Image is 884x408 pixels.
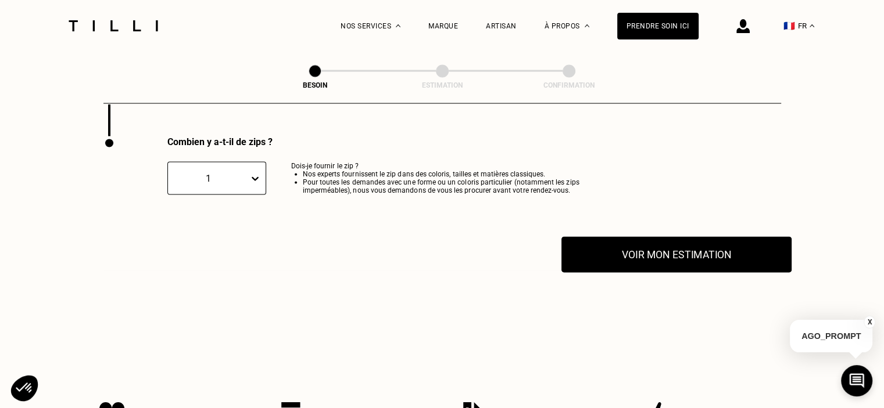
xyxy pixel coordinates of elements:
div: Confirmation [511,81,627,89]
div: Estimation [384,81,500,89]
img: icône connexion [736,19,750,33]
a: Marque [428,22,458,30]
li: Pour toutes les demandes avec une forme ou un coloris particulier (notamment les zips imperméable... [303,178,620,194]
p: AGO_PROMPT [790,320,872,352]
button: Voir mon estimation [561,237,792,273]
span: 🇫🇷 [783,20,795,31]
img: Menu déroulant à propos [585,24,589,27]
p: Dois-je fournir le zip ? [291,162,620,201]
a: Prendre soin ici [617,13,699,39]
img: Menu déroulant [396,24,400,27]
li: Nos experts fournissent le zip dans des coloris, tailles et matières classiques. [303,170,620,178]
div: Besoin [257,81,373,89]
div: Combien y a-t-il de zips ? [167,136,620,147]
button: X [864,316,875,328]
a: Artisan [486,22,517,30]
img: Logo du service de couturière Tilli [65,20,162,31]
div: 1 [174,173,243,184]
img: menu déroulant [810,24,814,27]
